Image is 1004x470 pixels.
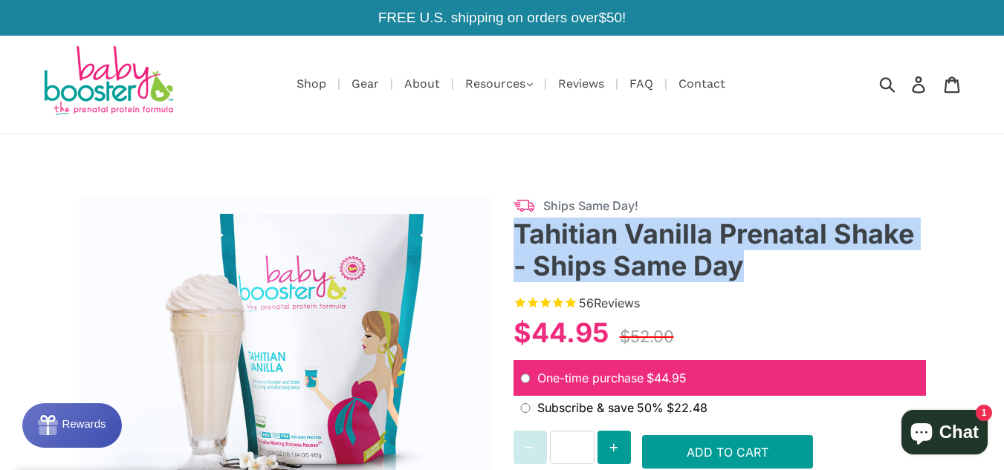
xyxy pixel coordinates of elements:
a: Contact [671,74,733,93]
span: Ships Same Day! [543,197,926,215]
button: Resources [458,73,540,95]
input: Quantity for Tahitian Vanilla Prenatal Shake - Ships Same Day [550,431,595,464]
h3: Tahitian Vanilla Prenatal Shake - Ships Same Day [514,218,926,282]
span: 50 [606,10,622,25]
button: Add to Cart [642,435,813,469]
button: Rewards [22,403,122,448]
a: Reviews [551,74,612,93]
div: $44.95 [514,313,609,353]
input: Search [884,68,925,100]
div: $52.00 [616,321,678,353]
span: Add to Cart [687,445,768,460]
span: Subscribe & save [537,400,637,415]
a: FAQ [622,74,661,93]
button: Increase quantity for Tahitian Vanilla Prenatal Shake - Ships Same Day [597,431,631,464]
span: $ [598,10,606,25]
span: Rewards [39,14,83,27]
span: 56 reviews [579,296,640,310]
span: 50% [637,400,667,415]
span: Reviews [594,296,640,310]
span: original price [647,371,687,385]
a: Gear [344,74,386,93]
inbox-online-store-chat: Shopify online store chat [897,410,992,458]
span: recurring price [667,400,707,415]
a: Shop [289,74,334,93]
span: Rated 4.7 out of 5 stars 56 reviews [514,294,926,313]
img: Baby Booster Prenatal Protein Supplements [41,46,175,118]
a: About [397,74,447,93]
span: One-time purchase [537,371,647,385]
